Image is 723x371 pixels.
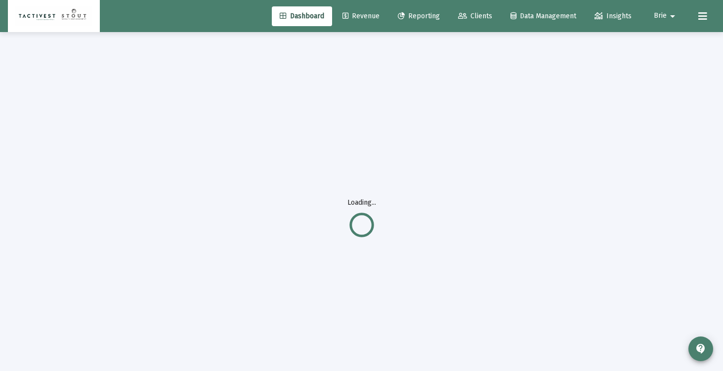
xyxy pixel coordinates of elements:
a: Reporting [390,6,448,26]
span: Insights [595,12,632,20]
button: Brie [642,6,690,26]
span: Dashboard [280,12,324,20]
a: Insights [587,6,639,26]
a: Clients [450,6,500,26]
img: Dashboard [15,6,92,26]
span: Brie [654,12,667,20]
a: Revenue [335,6,387,26]
a: Data Management [503,6,584,26]
span: Revenue [342,12,380,20]
mat-icon: arrow_drop_down [667,6,679,26]
span: Reporting [398,12,440,20]
span: Data Management [510,12,576,20]
a: Dashboard [272,6,332,26]
mat-icon: contact_support [695,343,707,355]
span: Clients [458,12,492,20]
